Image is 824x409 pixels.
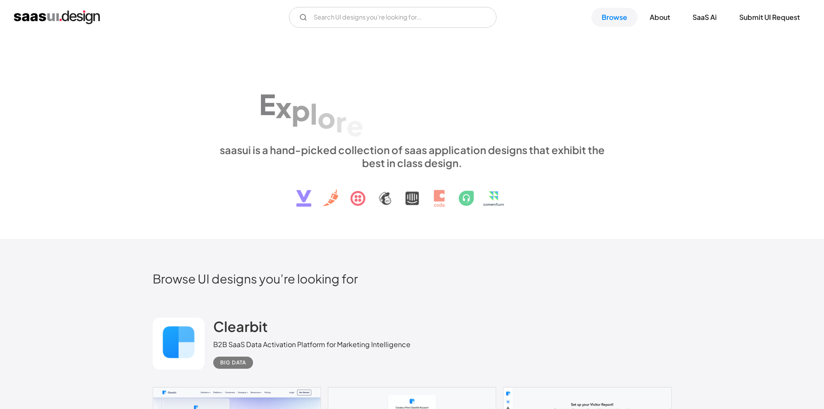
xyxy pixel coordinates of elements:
[682,8,727,27] a: SaaS Ai
[310,97,317,130] div: l
[276,90,292,124] div: x
[281,169,543,214] img: text, icon, saas logo
[289,7,497,28] input: Search UI designs you're looking for...
[213,318,268,335] h2: Clearbit
[336,105,346,138] div: r
[292,93,310,127] div: p
[346,109,363,142] div: e
[729,8,810,27] a: Submit UI Request
[213,68,611,135] h1: Explore SaaS UI design patterns & interactions.
[14,10,100,24] a: home
[213,318,268,339] a: Clearbit
[213,339,410,350] div: B2B SaaS Data Activation Platform for Marketing Intelligence
[220,357,246,368] div: Big Data
[639,8,680,27] a: About
[153,271,672,286] h2: Browse UI designs you’re looking for
[289,7,497,28] form: Email Form
[213,143,611,169] div: saasui is a hand-picked collection of saas application designs that exhibit the best in class des...
[259,87,276,121] div: E
[591,8,638,27] a: Browse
